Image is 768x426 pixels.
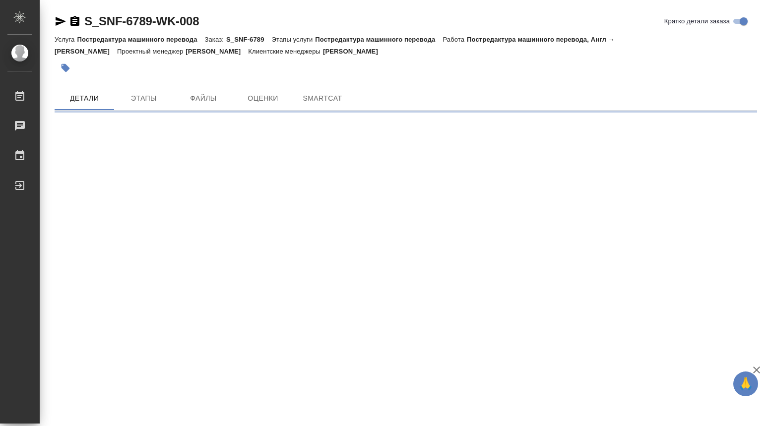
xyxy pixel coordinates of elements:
[55,36,77,43] p: Услуга
[186,48,248,55] p: [PERSON_NAME]
[248,48,323,55] p: Клиентские менеджеры
[664,16,730,26] span: Кратко детали заказа
[443,36,467,43] p: Работа
[226,36,272,43] p: S_SNF-6789
[272,36,316,43] p: Этапы услуги
[239,92,287,105] span: Оценки
[55,15,66,27] button: Скопировать ссылку для ЯМессенджера
[323,48,385,55] p: [PERSON_NAME]
[180,92,227,105] span: Файлы
[737,373,754,394] span: 🙏
[69,15,81,27] button: Скопировать ссылку
[55,57,76,79] button: Добавить тэг
[117,48,186,55] p: Проектный менеджер
[61,92,108,105] span: Детали
[77,36,204,43] p: Постредактура машинного перевода
[315,36,443,43] p: Постредактура машинного перевода
[205,36,226,43] p: Заказ:
[299,92,346,105] span: SmartCat
[84,14,199,28] a: S_SNF-6789-WK-008
[120,92,168,105] span: Этапы
[733,371,758,396] button: 🙏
